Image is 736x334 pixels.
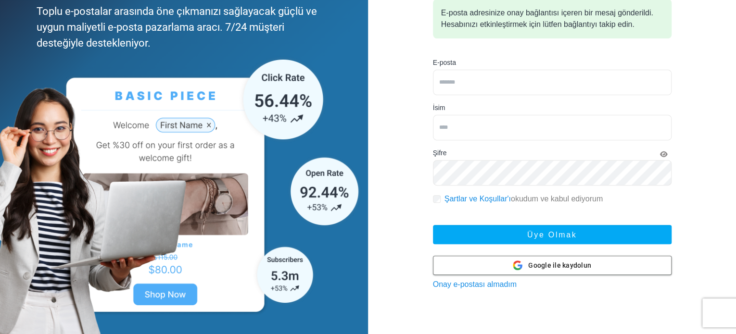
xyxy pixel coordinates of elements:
button: Üye olmak [433,225,672,244]
a: Onay e-postası almadım [433,280,517,288]
font: okudum ve kabul ediyorum [511,195,603,203]
font: Şifre [433,149,447,157]
font: Google ile kaydolun [528,261,591,269]
a: Şartlar ve Koşullar'ı [444,195,511,203]
font: E-posta adresinize onay bağlantısı içeren bir mesaj gönderildi. Hesabınızı etkinleştirmek için lü... [441,9,653,28]
button: Google ile kaydolun [433,256,672,275]
i: Şifreyi Göster [660,151,668,158]
font: Üye olmak [527,231,577,239]
font: Toplu e-postalar arasında öne çıkmanızı sağlayacak güçlü ve uygun maliyetli e-posta pazarlama ara... [37,5,317,49]
font: E-posta [433,59,456,66]
font: İsim [433,104,445,111]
